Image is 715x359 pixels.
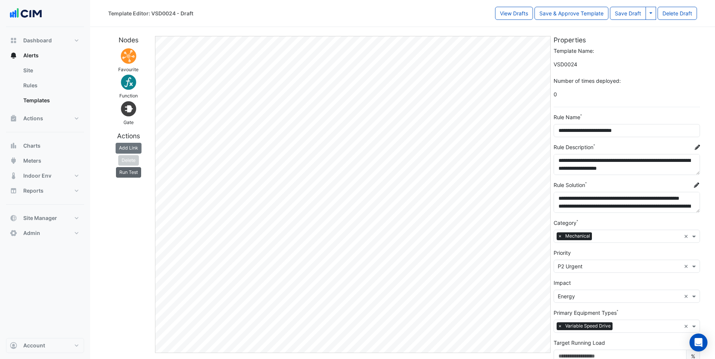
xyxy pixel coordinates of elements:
button: Run Test [116,167,141,178]
label: Priority [554,249,571,257]
a: Site [17,63,84,78]
h5: Actions [105,132,152,140]
small: Favourite [118,67,138,72]
app-icon: Indoor Env [10,172,17,179]
span: Alerts [23,52,39,59]
span: Clear [684,322,690,330]
div: Open Intercom Messenger [689,334,707,352]
label: Rule Name [554,113,580,121]
a: Templates [17,93,84,108]
h5: Nodes [105,36,152,44]
span: Charts [23,142,41,150]
div: Template Editor: VSD0024 - Draft [108,9,193,17]
button: Admin [6,226,84,241]
img: Company Logo [9,6,43,21]
small: Function [119,93,138,99]
label: Primary Equipment Types [554,309,617,317]
app-icon: Admin [10,229,17,237]
app-icon: Dashboard [10,37,17,44]
button: Site Manager [6,211,84,226]
label: Number of times deployed: [554,77,621,85]
button: Alerts [6,48,84,63]
small: Gate [123,120,134,125]
app-icon: Site Manager [10,214,17,222]
span: Dashboard [23,37,52,44]
button: Reports [6,183,84,198]
a: Rules [17,78,84,93]
label: Category [554,219,577,227]
button: Actions [6,111,84,126]
span: × [557,232,563,240]
span: × [557,322,563,330]
span: A template's name cannot be changed. Use 'Save As' to create a new template [554,58,700,71]
button: Meters [6,153,84,168]
button: Dashboard [6,33,84,48]
span: Actions [23,115,43,122]
span: Meters [23,157,41,165]
app-icon: Meters [10,157,17,165]
button: View Drafts [495,7,533,20]
span: Indoor Env [23,172,51,179]
span: Site Manager [23,214,57,222]
app-icon: Alerts [10,52,17,59]
img: Gate [119,100,138,118]
span: 0 [554,88,700,101]
label: Target Running Load [554,339,605,347]
span: Mechanical [563,232,592,240]
span: Admin [23,229,40,237]
span: Clear [684,232,690,240]
button: Add Link [116,143,141,153]
h5: Properties [554,36,700,44]
span: Variable Speed Drive [563,322,613,330]
span: Clear [684,262,690,270]
label: Impact [554,279,571,287]
button: Charts [6,138,84,153]
app-icon: Actions [10,115,17,122]
div: Alerts [6,63,84,111]
app-icon: Reports [10,187,17,194]
button: Delete Draft [658,7,697,20]
img: Function [119,73,138,91]
app-icon: Charts [10,142,17,150]
span: Account [23,342,45,349]
button: Save & Approve Template [534,7,608,20]
button: Indoor Env [6,168,84,183]
button: Account [6,338,84,353]
label: Rule Description [554,143,593,151]
span: Clear [684,292,690,300]
label: Template Name: [554,47,594,55]
span: Reports [23,187,44,194]
label: Rule Solution [554,181,585,189]
button: Save Draft [610,7,646,20]
img: Favourite [119,47,138,65]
